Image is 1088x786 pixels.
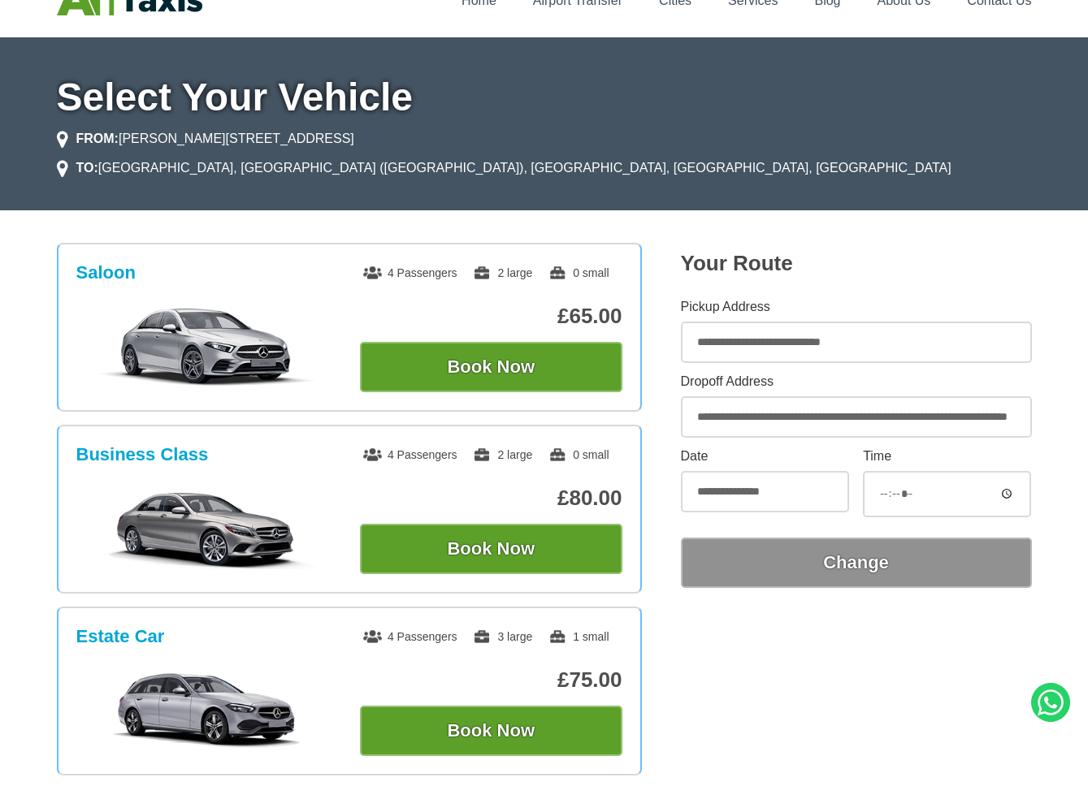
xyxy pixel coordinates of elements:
h3: Business Class [76,444,209,465]
li: [PERSON_NAME][STREET_ADDRESS] [57,129,354,149]
button: Book Now [360,342,622,392]
label: Date [681,450,849,463]
span: 4 Passengers [363,448,457,461]
img: Estate Car [85,670,329,751]
span: 4 Passengers [363,266,457,279]
p: £65.00 [360,304,622,329]
span: 1 small [548,630,609,643]
strong: FROM: [76,132,119,145]
span: 4 Passengers [363,630,457,643]
strong: TO: [76,161,98,175]
span: 0 small [548,448,609,461]
h2: Your Route [681,251,1032,276]
label: Pickup Address [681,300,1032,313]
p: £75.00 [360,667,622,693]
label: Dropoff Address [681,375,1032,388]
span: 2 large [473,448,532,461]
button: Book Now [360,706,622,756]
li: [GEOGRAPHIC_DATA], [GEOGRAPHIC_DATA] ([GEOGRAPHIC_DATA]), [GEOGRAPHIC_DATA], [GEOGRAPHIC_DATA], [... [57,158,951,178]
button: Book Now [360,524,622,574]
p: £80.00 [360,486,622,511]
span: 2 large [473,266,532,279]
h3: Saloon [76,262,136,283]
img: Business Class [85,488,329,569]
h1: Select Your Vehicle [57,78,1032,117]
span: 0 small [548,266,609,279]
h3: Estate Car [76,626,165,647]
button: Change [681,538,1032,588]
img: Saloon [85,306,329,387]
label: Time [863,450,1031,463]
span: 3 large [473,630,532,643]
